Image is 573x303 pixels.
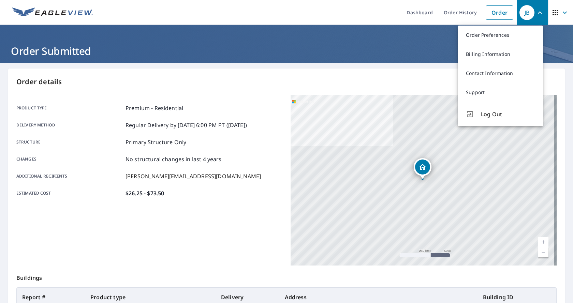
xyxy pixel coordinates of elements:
p: No structural changes in last 4 years [126,155,222,163]
p: Additional recipients [16,172,123,180]
p: $26.25 - $73.50 [126,189,164,197]
a: Current Level 17, Zoom Out [538,247,548,257]
a: Billing Information [458,45,543,64]
a: Support [458,83,543,102]
p: Changes [16,155,123,163]
a: Contact Information [458,64,543,83]
p: [PERSON_NAME][EMAIL_ADDRESS][DOMAIN_NAME] [126,172,261,180]
div: JB [519,5,534,20]
a: Order Preferences [458,26,543,45]
a: Order [486,5,513,20]
span: Log Out [481,110,535,118]
a: Current Level 17, Zoom In [538,237,548,247]
p: Delivery method [16,121,123,129]
p: Order details [16,77,557,87]
button: Log Out [458,102,543,126]
p: Buildings [16,266,557,287]
p: Product type [16,104,123,112]
h1: Order Submitted [8,44,565,58]
p: Premium - Residential [126,104,183,112]
div: Dropped pin, building 1, Residential property, 101 3rd Ave SW Kasson, MN 55944 [414,158,431,179]
img: EV Logo [12,7,93,18]
p: Primary Structure Only [126,138,186,146]
p: Regular Delivery by [DATE] 6:00 PM PT ([DATE]) [126,121,247,129]
p: Structure [16,138,123,146]
p: Estimated cost [16,189,123,197]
